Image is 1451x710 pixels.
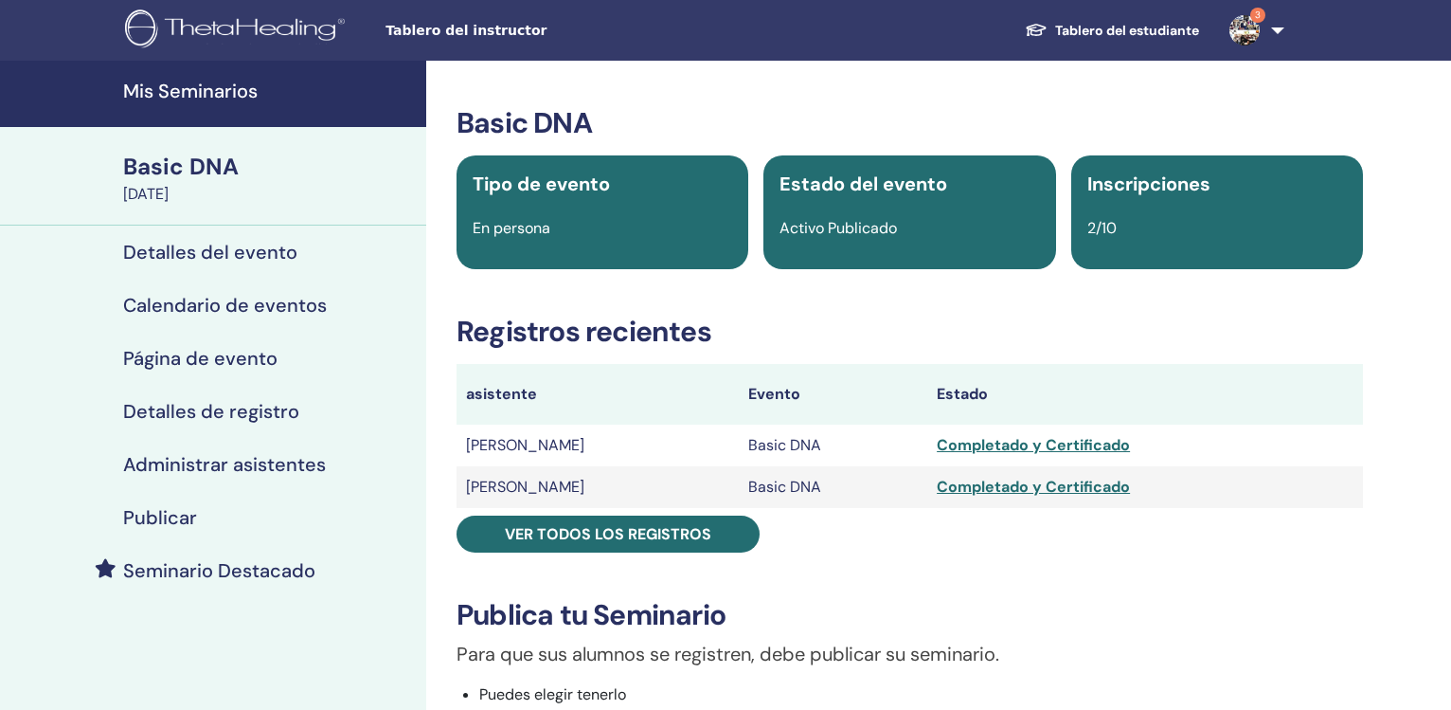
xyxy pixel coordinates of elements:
span: Estado del evento [779,172,947,196]
img: graduation-cap-white.svg [1025,22,1048,38]
td: Basic DNA [739,425,927,466]
a: Basic DNA[DATE] [112,151,426,206]
th: Evento [739,364,927,425]
img: logo.png [125,9,351,52]
a: Tablero del estudiante [1010,13,1214,48]
div: Basic DNA [123,151,415,183]
img: default.jpg [1229,15,1260,46]
p: Para que sus alumnos se registren, debe publicar su seminario. [457,640,1363,668]
span: En persona [473,218,550,238]
div: Completado y Certificado [937,476,1353,499]
div: Completado y Certificado [937,434,1353,457]
span: Tipo de evento [473,172,610,196]
h4: Publicar [123,506,197,529]
h4: Página de evento [123,347,278,370]
h4: Detalles del evento [123,241,297,264]
h3: Registros recientes [457,315,1363,349]
a: Ver todos los registros [457,516,760,553]
span: Tablero del instructor [385,21,670,41]
h4: Calendario de eventos [123,294,327,317]
span: Inscripciones [1087,172,1210,196]
th: asistente [457,364,739,425]
h4: Administrar asistentes [123,453,326,476]
h4: Detalles de registro [123,400,299,423]
span: Ver todos los registros [505,524,711,544]
td: [PERSON_NAME] [457,425,739,466]
span: 2/10 [1087,218,1117,238]
h3: Publica tu Seminario [457,598,1363,632]
h3: Basic DNA [457,106,1363,140]
h4: Seminario Destacado [123,559,315,582]
div: [DATE] [123,183,415,206]
td: [PERSON_NAME] [457,466,739,508]
td: Basic DNA [739,466,927,508]
th: Estado [927,364,1363,425]
h4: Mis Seminarios [123,80,415,102]
span: 3 [1250,8,1265,23]
span: Activo Publicado [779,218,897,238]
